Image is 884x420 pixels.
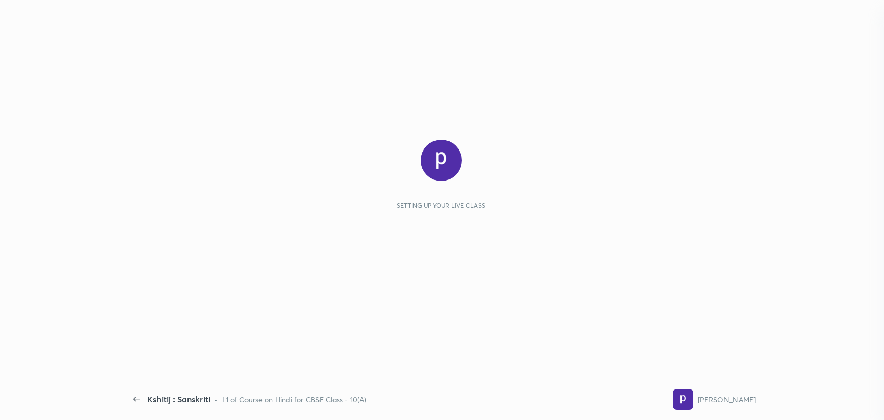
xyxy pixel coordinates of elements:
[698,394,756,405] div: [PERSON_NAME]
[397,202,485,209] div: Setting up your live class
[673,389,693,410] img: fe5e615f634848a0bdba5bb5a11f7c54.82354728_3
[147,393,210,406] div: Kshitij : Sanskriti
[214,394,218,405] div: •
[222,394,366,405] div: L1 of Course on Hindi for CBSE Class - 10(A)
[421,140,462,181] img: fe5e615f634848a0bdba5bb5a11f7c54.82354728_3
